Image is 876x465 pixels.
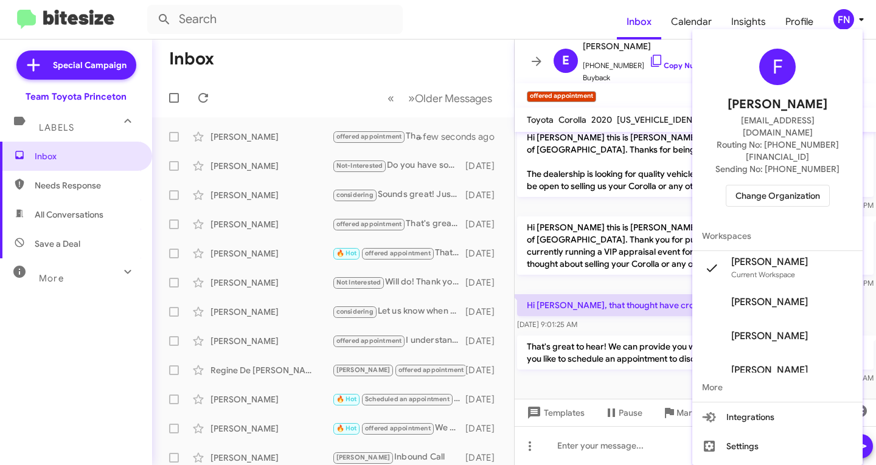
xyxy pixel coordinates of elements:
[707,139,848,163] span: Routing No: [PHONE_NUMBER][FINANCIAL_ID]
[728,95,827,114] span: [PERSON_NAME]
[731,270,795,279] span: Current Workspace
[692,402,863,432] button: Integrations
[759,49,796,85] div: F
[735,185,820,206] span: Change Organization
[692,373,863,402] span: More
[692,432,863,461] button: Settings
[731,296,808,308] span: [PERSON_NAME]
[726,185,830,207] button: Change Organization
[715,163,839,175] span: Sending No: [PHONE_NUMBER]
[731,256,808,268] span: [PERSON_NAME]
[731,364,808,376] span: [PERSON_NAME]
[692,221,863,250] span: Workspaces
[731,330,808,342] span: [PERSON_NAME]
[707,114,848,139] span: [EMAIL_ADDRESS][DOMAIN_NAME]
